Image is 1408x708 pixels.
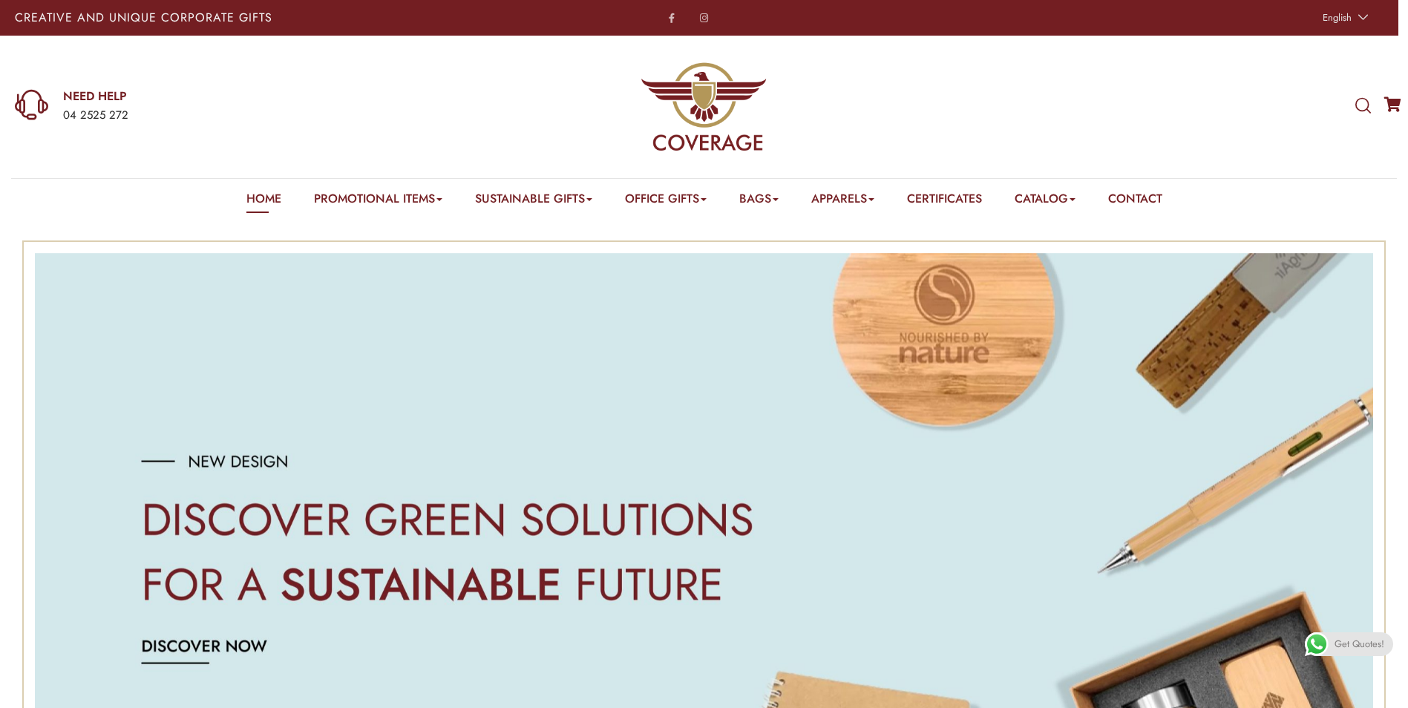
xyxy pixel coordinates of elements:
[625,190,707,213] a: Office Gifts
[811,190,874,213] a: Apparels
[1108,190,1162,213] a: Contact
[475,190,592,213] a: Sustainable Gifts
[739,190,779,213] a: Bags
[1015,190,1075,213] a: Catalog
[63,106,462,125] div: 04 2525 272
[907,190,982,213] a: Certificates
[1335,632,1384,656] span: Get Quotes!
[246,190,281,213] a: Home
[63,88,462,105] a: NEED HELP
[15,12,556,24] p: Creative and Unique Corporate Gifts
[1315,7,1372,28] a: English
[314,190,442,213] a: Promotional Items
[1323,10,1352,24] span: English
